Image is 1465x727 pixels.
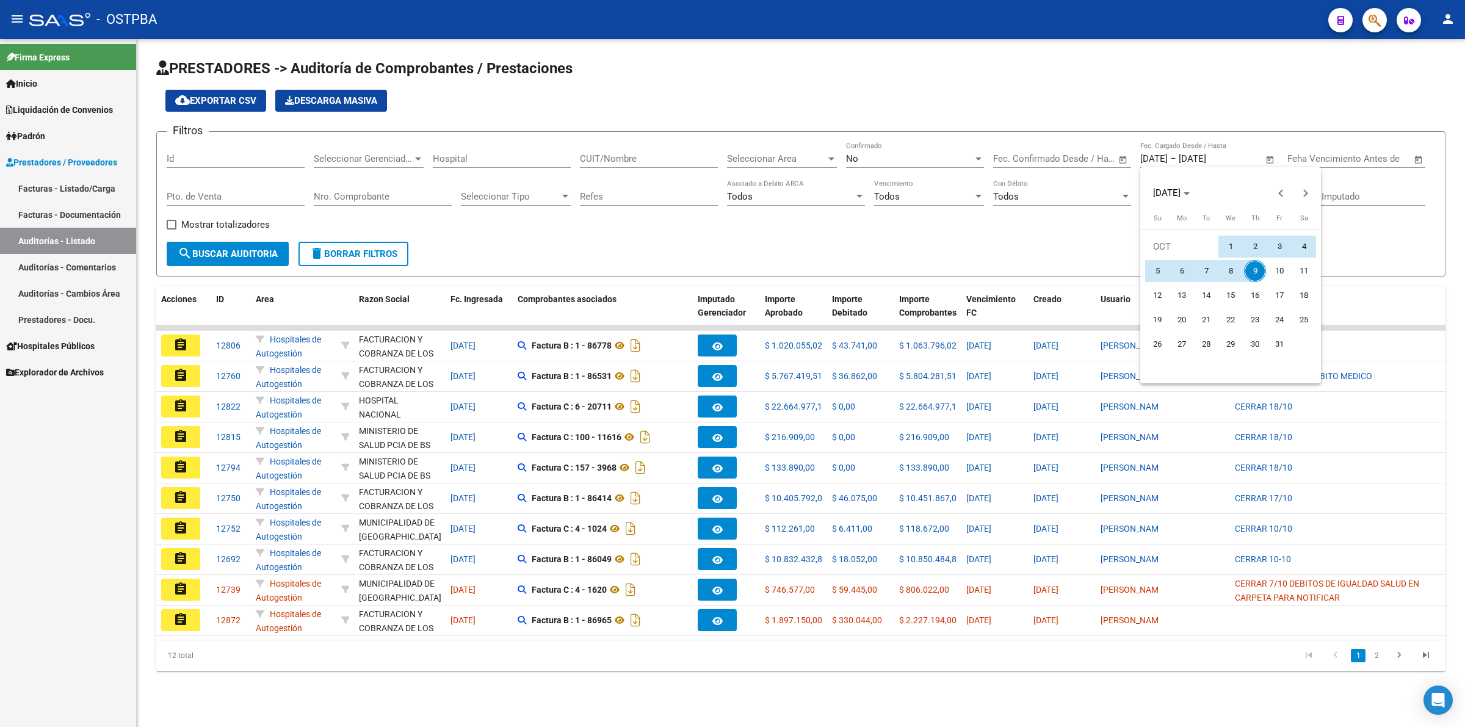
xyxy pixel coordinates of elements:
[1267,259,1292,283] button: October 10, 2025
[1148,182,1195,204] button: Choose month and year
[1145,234,1218,259] td: OCT
[1293,236,1315,258] span: 4
[1218,234,1243,259] button: October 1, 2025
[1244,333,1266,355] span: 30
[1171,260,1193,282] span: 6
[1146,260,1168,282] span: 5
[1171,333,1193,355] span: 27
[1194,283,1218,308] button: October 14, 2025
[1243,234,1267,259] button: October 2, 2025
[1293,260,1315,282] span: 11
[1243,259,1267,283] button: October 9, 2025
[1170,259,1194,283] button: October 6, 2025
[1423,685,1453,715] div: Open Intercom Messenger
[1292,259,1316,283] button: October 11, 2025
[1146,284,1168,306] span: 12
[1145,308,1170,332] button: October 19, 2025
[1171,309,1193,331] span: 20
[1292,308,1316,332] button: October 25, 2025
[1171,284,1193,306] span: 13
[1218,283,1243,308] button: October 15, 2025
[1145,332,1170,356] button: October 26, 2025
[1218,332,1243,356] button: October 29, 2025
[1243,332,1267,356] button: October 30, 2025
[1220,309,1242,331] span: 22
[1194,259,1218,283] button: October 7, 2025
[1268,284,1290,306] span: 17
[1269,181,1293,205] button: Previous month
[1268,236,1290,258] span: 3
[1195,260,1217,282] span: 7
[1154,214,1162,222] span: Su
[1146,309,1168,331] span: 19
[1195,333,1217,355] span: 28
[1145,283,1170,308] button: October 12, 2025
[1194,308,1218,332] button: October 21, 2025
[1170,283,1194,308] button: October 13, 2025
[1244,260,1266,282] span: 9
[1226,214,1235,222] span: We
[1195,309,1217,331] span: 21
[1218,259,1243,283] button: October 8, 2025
[1220,236,1242,258] span: 1
[1293,309,1315,331] span: 25
[1268,309,1290,331] span: 24
[1243,308,1267,332] button: October 23, 2025
[1300,214,1308,222] span: Sa
[1276,214,1282,222] span: Fr
[1293,284,1315,306] span: 18
[1251,214,1259,222] span: Th
[1220,260,1242,282] span: 8
[1203,214,1210,222] span: Tu
[1170,332,1194,356] button: October 27, 2025
[1267,283,1292,308] button: October 17, 2025
[1268,333,1290,355] span: 31
[1170,308,1194,332] button: October 20, 2025
[1267,332,1292,356] button: October 31, 2025
[1153,187,1181,198] span: [DATE]
[1244,309,1266,331] span: 23
[1194,332,1218,356] button: October 28, 2025
[1293,181,1318,205] button: Next month
[1220,333,1242,355] span: 29
[1244,236,1266,258] span: 2
[1292,283,1316,308] button: October 18, 2025
[1267,234,1292,259] button: October 3, 2025
[1220,284,1242,306] span: 15
[1268,260,1290,282] span: 10
[1244,284,1266,306] span: 16
[1195,284,1217,306] span: 14
[1218,308,1243,332] button: October 22, 2025
[1267,308,1292,332] button: October 24, 2025
[1292,234,1316,259] button: October 4, 2025
[1243,283,1267,308] button: October 16, 2025
[1145,259,1170,283] button: October 5, 2025
[1146,333,1168,355] span: 26
[1177,214,1187,222] span: Mo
